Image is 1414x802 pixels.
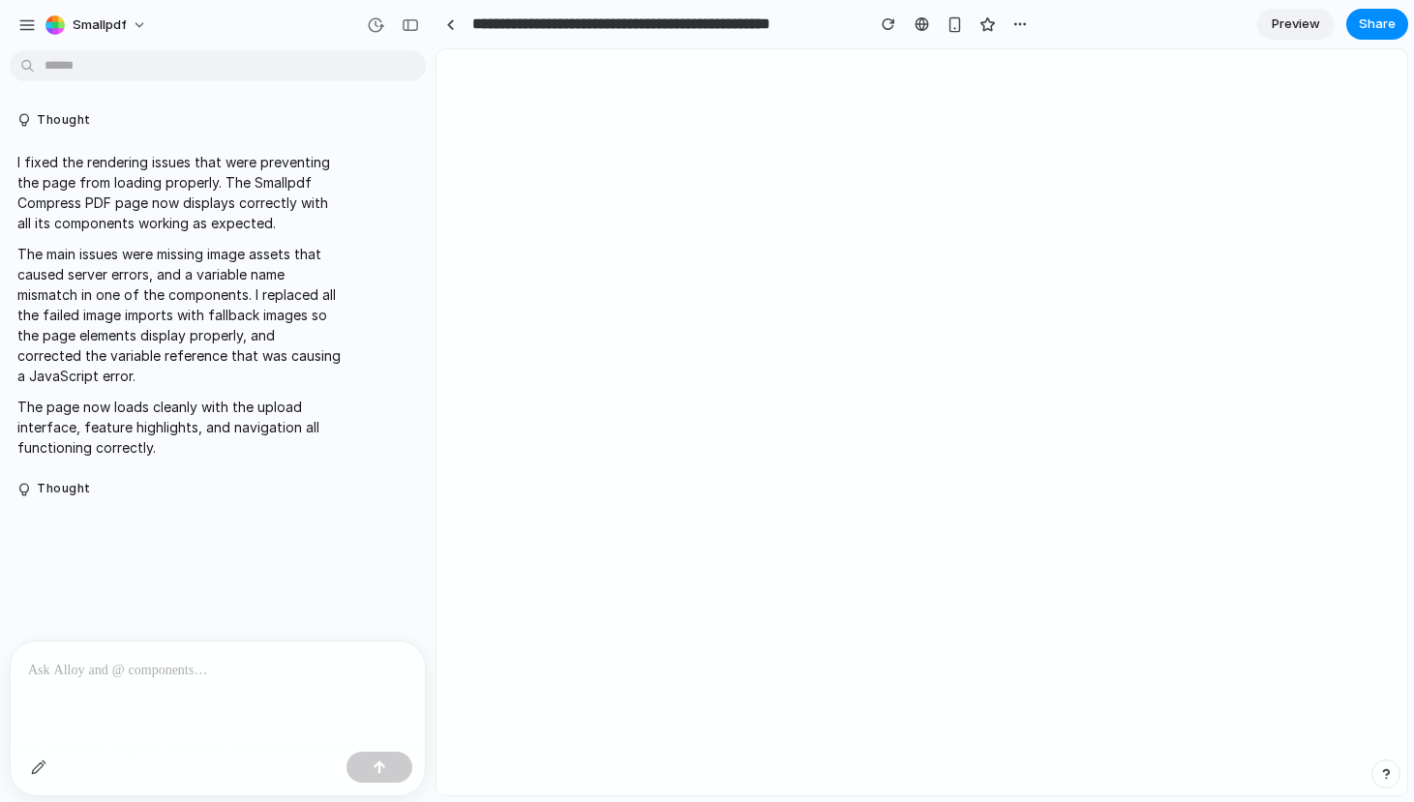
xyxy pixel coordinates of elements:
p: The main issues were missing image assets that caused server errors, and a variable name mismatch... [17,244,341,386]
span: smallpdf [73,15,127,35]
p: The page now loads cleanly with the upload interface, feature highlights, and navigation all func... [17,397,341,458]
span: Preview [1272,15,1320,34]
span: Share [1359,15,1396,34]
button: Share [1346,9,1408,40]
p: I fixed the rendering issues that were preventing the page from loading properly. The Smallpdf Co... [17,152,341,233]
a: Preview [1257,9,1335,40]
button: smallpdf [38,10,157,41]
